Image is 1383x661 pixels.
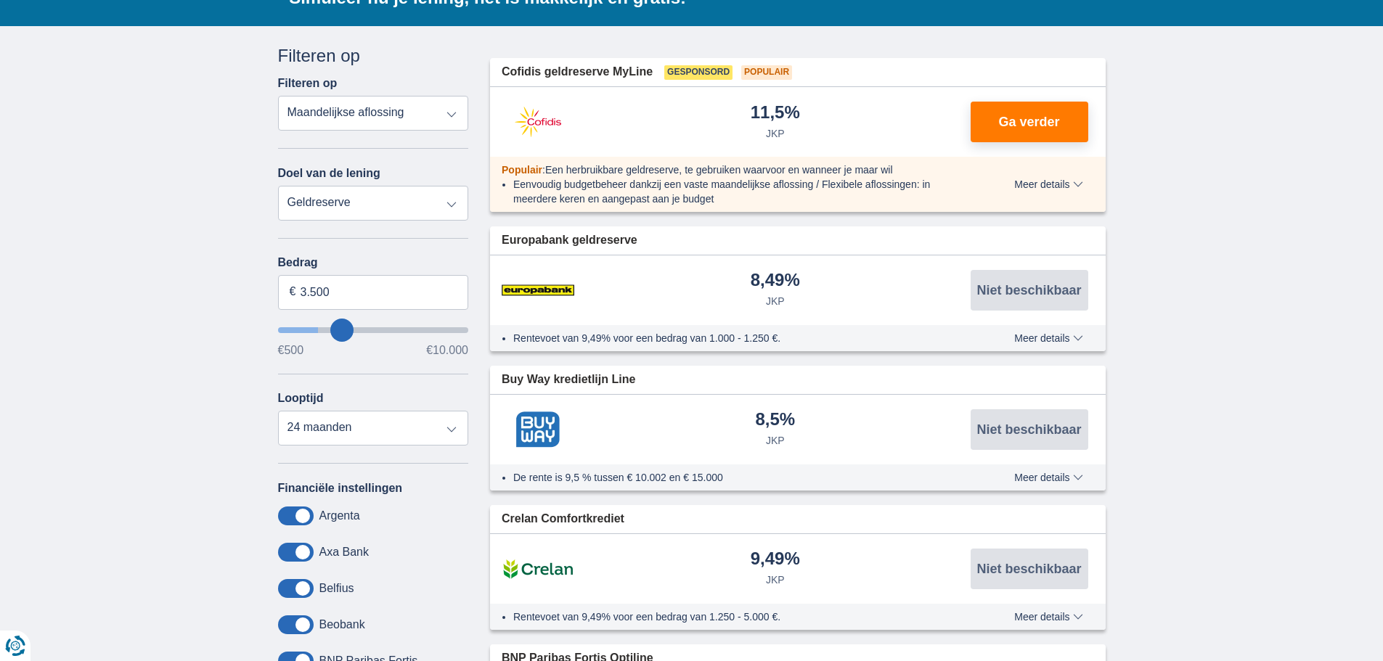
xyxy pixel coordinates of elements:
[502,371,635,388] span: Buy Way kredietlijn Line
[426,345,468,356] span: €10.000
[278,392,324,405] label: Looptijd
[278,345,304,356] span: €500
[319,546,369,559] label: Axa Bank
[490,163,973,177] div: :
[971,102,1088,142] button: Ga verder
[502,232,637,249] span: Europabank geldreserve
[513,331,961,345] li: Rentevoet van 9,49% voor een bedrag van 1.000 - 1.250 €.
[998,115,1059,128] span: Ga verder
[319,618,365,631] label: Beobank
[1014,472,1082,483] span: Meer details
[766,126,785,141] div: JKP
[766,294,785,308] div: JKP
[741,65,792,80] span: Populair
[1003,611,1093,623] button: Meer details
[502,272,574,308] img: product.pl.alt Europabank
[545,164,893,176] span: Een herbruikbare geldreserve, te gebruiken waarvoor en wanneer je maar wil
[751,104,800,123] div: 11,5%
[513,177,961,206] li: Eenvoudig budgetbeheer dankzij een vaste maandelijkse aflossing / Flexibele aflossingen: in meerd...
[1003,472,1093,483] button: Meer details
[766,572,785,587] div: JKP
[513,609,961,624] li: Rentevoet van 9,49% voor een bedrag van 1.250 - 5.000 €.
[502,551,574,587] img: product.pl.alt Crelan
[971,549,1088,589] button: Niet beschikbaar
[766,433,785,448] div: JKP
[513,470,961,485] li: De rente is 9,5 % tussen € 10.002 en € 15.000
[502,164,542,176] span: Populair
[971,409,1088,450] button: Niet beschikbaar
[278,327,469,333] input: wantToBorrow
[502,511,624,527] span: Crelan Comfortkrediet
[319,582,354,595] label: Belfius
[751,550,800,570] div: 9,49%
[290,284,296,300] span: €
[1014,179,1082,189] span: Meer details
[278,167,380,180] label: Doel van de lening
[319,509,360,522] label: Argenta
[278,256,469,269] label: Bedrag
[502,104,574,140] img: product.pl.alt Cofidis
[664,65,733,80] span: Gesponsord
[1014,333,1082,343] span: Meer details
[971,270,1088,311] button: Niet beschikbaar
[976,423,1081,436] span: Niet beschikbaar
[1014,612,1082,622] span: Meer details
[976,284,1081,297] span: Niet beschikbaar
[278,77,338,90] label: Filteren op
[278,482,403,495] label: Financiële instellingen
[278,44,469,68] div: Filteren op
[1003,178,1093,190] button: Meer details
[755,411,795,430] div: 8,5%
[502,411,574,448] img: product.pl.alt Buy Way
[976,562,1081,575] span: Niet beschikbaar
[751,271,800,291] div: 8,49%
[1003,332,1093,344] button: Meer details
[502,64,653,81] span: Cofidis geldreserve MyLine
